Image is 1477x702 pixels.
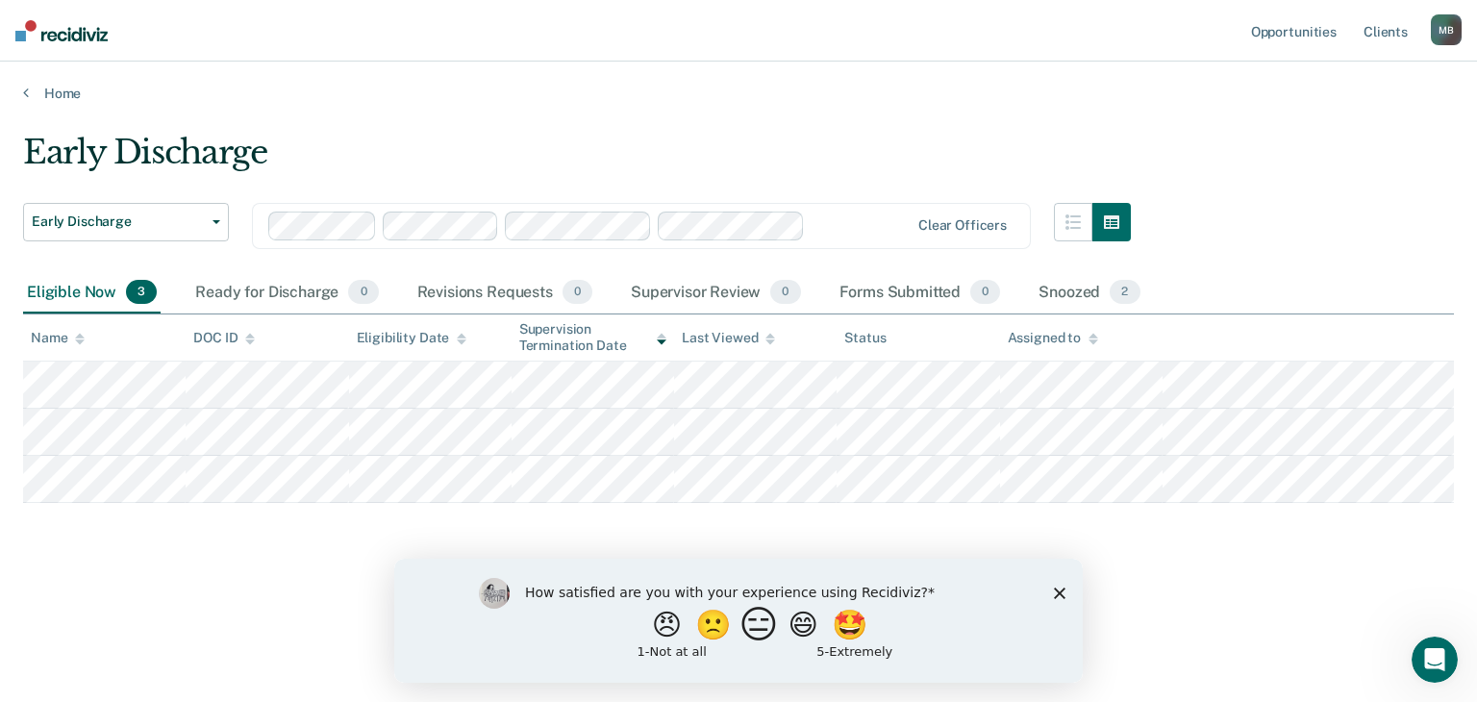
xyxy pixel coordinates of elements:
iframe: Survey by Kim from Recidiviz [394,559,1083,683]
div: Assigned to [1008,330,1098,346]
a: Home [23,85,1454,102]
div: Snoozed2 [1035,272,1143,314]
div: Ready for Discharge0 [191,272,382,314]
div: Eligible Now3 [23,272,161,314]
div: Revisions Requests0 [413,272,596,314]
img: Recidiviz [15,20,108,41]
div: Status [844,330,886,346]
div: Forms Submitted0 [836,272,1005,314]
div: Name [31,330,85,346]
iframe: Intercom live chat [1412,637,1458,683]
span: 3 [126,280,157,305]
div: Clear officers [918,217,1007,234]
div: Supervisor Review0 [627,272,805,314]
span: 0 [563,280,592,305]
span: Early Discharge [32,213,205,230]
button: Early Discharge [23,203,229,241]
div: Supervision Termination Date [519,321,666,354]
span: 2 [1110,280,1139,305]
div: Early Discharge [23,133,1131,188]
div: M B [1431,14,1462,45]
span: 0 [970,280,1000,305]
div: Eligibility Date [357,330,467,346]
div: Last Viewed [682,330,775,346]
span: 0 [348,280,378,305]
span: 0 [770,280,800,305]
div: DOC ID [193,330,255,346]
button: MB [1431,14,1462,45]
